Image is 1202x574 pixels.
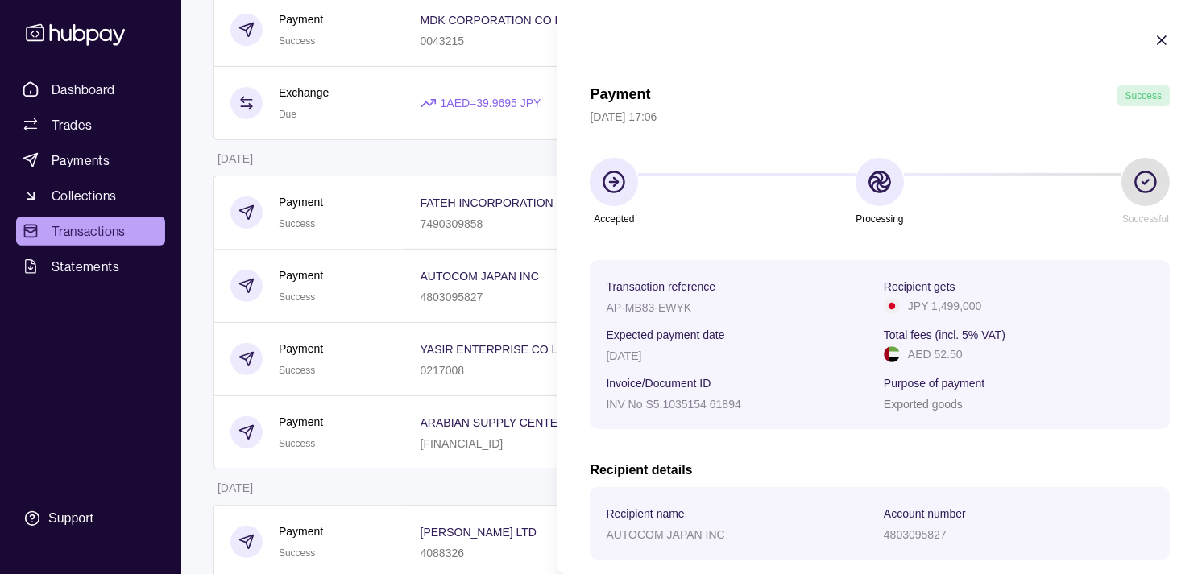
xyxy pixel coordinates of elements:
img: jp [884,298,900,314]
p: Successful [1122,210,1169,228]
h2: Recipient details [590,461,1170,479]
p: 4803095827 [884,528,947,541]
p: AP-MB83-EWYK [606,301,691,314]
p: [DATE] [606,349,641,362]
p: Recipient name [606,507,684,520]
p: Invoice/Document ID [606,377,711,390]
p: [DATE] 17:06 [590,108,1170,126]
p: INV No S5.1035154 61894 [606,398,740,411]
p: JPY 1,499,000 [908,297,982,315]
p: Expected payment date [606,328,724,341]
p: Processing [856,210,903,228]
h1: Payment [590,85,650,106]
p: Purpose of payment [884,377,984,390]
p: Account number [884,507,966,520]
p: Recipient gets [884,280,955,293]
p: Exported goods [884,398,963,411]
p: AED 52.50 [908,345,963,363]
p: Transaction reference [606,280,715,293]
p: AUTOCOM JAPAN INC [606,528,724,541]
p: Total fees (incl. 5% VAT) [884,328,1005,341]
img: ae [884,346,900,362]
span: Success [1125,90,1162,101]
p: Accepted [594,210,634,228]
